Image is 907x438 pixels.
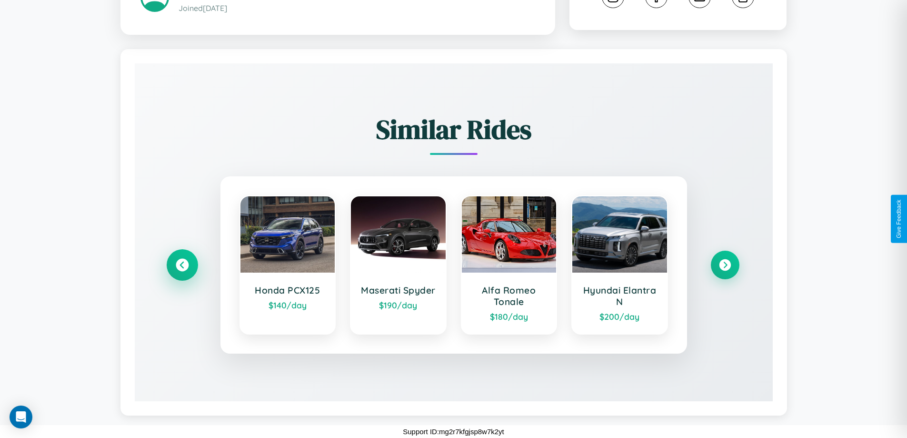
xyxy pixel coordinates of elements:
h3: Alfa Romeo Tonale [471,285,547,307]
a: Alfa Romeo Tonale$180/day [461,195,558,335]
div: Give Feedback [896,200,902,238]
p: Joined [DATE] [179,1,535,15]
h3: Hyundai Elantra N [582,285,658,307]
a: Honda PCX125$140/day [239,195,336,335]
div: $ 200 /day [582,311,658,322]
h3: Maserati Spyder [360,285,436,296]
h3: Honda PCX125 [250,285,326,296]
div: $ 180 /day [471,311,547,322]
a: Maserati Spyder$190/day [350,195,447,335]
div: $ 190 /day [360,300,436,310]
div: Open Intercom Messenger [10,406,32,428]
p: Support ID: mg2r7kfgjsp8w7k2yt [403,425,504,438]
div: $ 140 /day [250,300,326,310]
a: Hyundai Elantra N$200/day [571,195,668,335]
h2: Similar Rides [168,111,739,148]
